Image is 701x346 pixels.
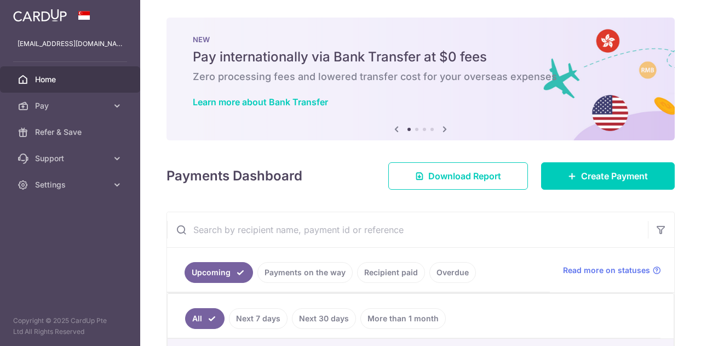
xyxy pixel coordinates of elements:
[229,308,288,329] a: Next 7 days
[35,100,107,111] span: Pay
[185,308,225,329] a: All
[18,38,123,49] p: [EMAIL_ADDRESS][DOMAIN_NAME]
[13,9,67,22] img: CardUp
[193,35,648,44] p: NEW
[185,262,253,283] a: Upcoming
[257,262,353,283] a: Payments on the way
[166,166,302,186] h4: Payments Dashboard
[541,162,675,190] a: Create Payment
[581,169,648,183] span: Create Payment
[35,127,107,138] span: Refer & Save
[35,74,107,85] span: Home
[429,262,476,283] a: Overdue
[193,70,648,83] h6: Zero processing fees and lowered transfer cost for your overseas expenses
[388,162,528,190] a: Download Report
[35,179,107,190] span: Settings
[166,18,675,140] img: Bank transfer banner
[563,265,650,276] span: Read more on statuses
[193,48,648,66] h5: Pay internationally via Bank Transfer at $0 fees
[428,169,501,183] span: Download Report
[193,97,328,107] a: Learn more about Bank Transfer
[360,308,446,329] a: More than 1 month
[292,308,356,329] a: Next 30 days
[563,265,661,276] a: Read more on statuses
[357,262,425,283] a: Recipient paid
[167,212,648,247] input: Search by recipient name, payment id or reference
[35,153,107,164] span: Support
